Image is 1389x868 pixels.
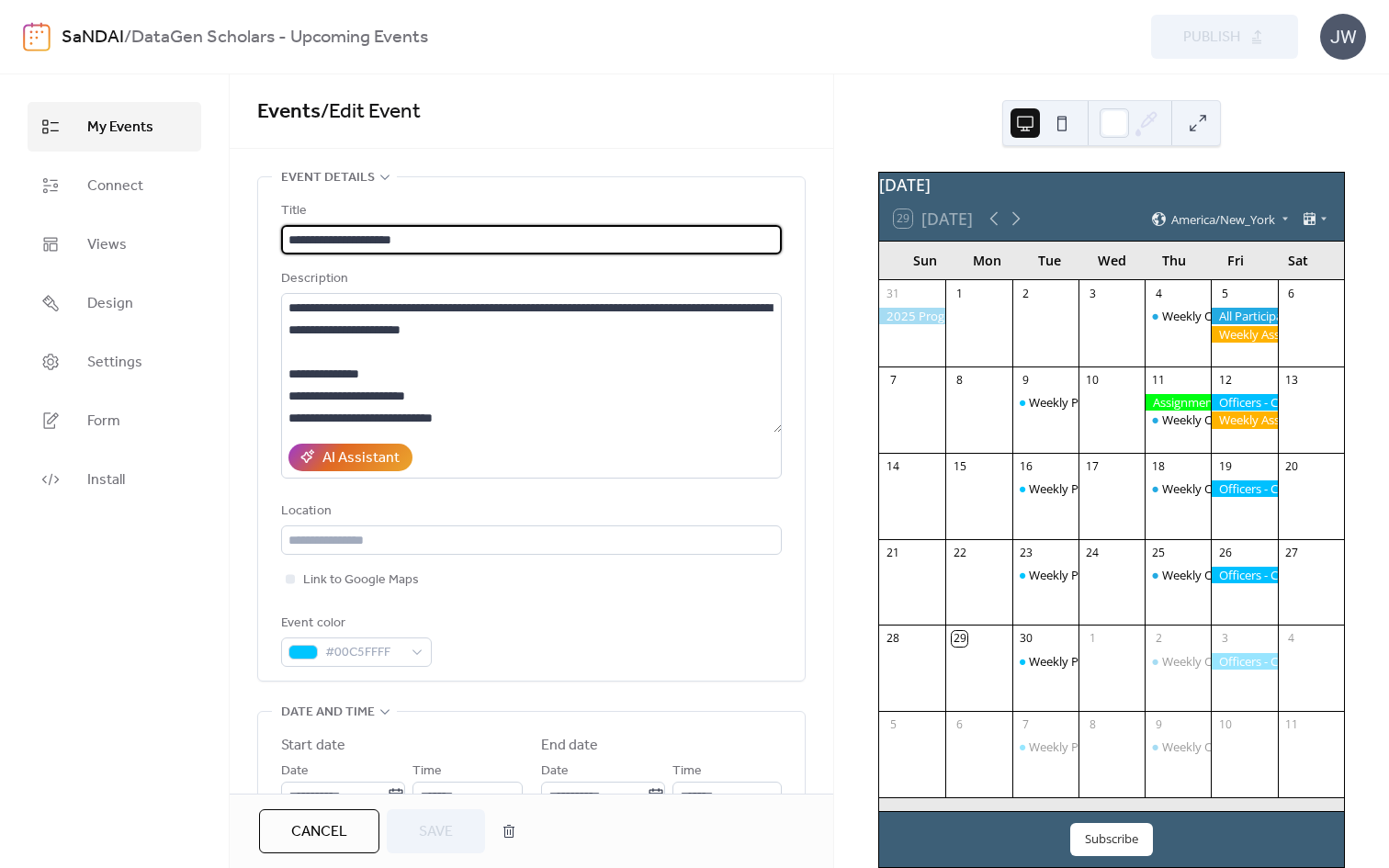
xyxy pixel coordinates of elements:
div: Weekly Office Hours [1162,308,1273,324]
span: Link to Google Maps [303,569,419,592]
div: 16 [1018,458,1033,474]
div: 1 [952,286,967,301]
div: Weekly Program Meeting - Prompting Showdown [1029,567,1299,583]
span: Event details [281,167,375,189]
span: Form [87,411,120,433]
a: My Events [28,102,201,152]
a: Events [257,92,321,132]
div: Weekly Program Meeting - Data Detective [1029,480,1258,497]
a: Design [28,278,201,328]
div: End date [541,735,599,757]
span: Time [412,761,442,783]
div: 11 [1151,372,1167,388]
span: Settings [87,352,142,374]
div: All Participants - Complete Program Assessment Exam [1211,308,1277,324]
a: Views [28,220,201,269]
div: 15 [952,458,967,474]
div: Weekly Program Meeting [1012,394,1078,411]
div: 12 [1217,372,1233,388]
a: SaNDAI [62,20,124,55]
div: Weekly Program Meeting [1029,738,1167,755]
a: Install [28,455,201,504]
div: Weekly Office Hours [1145,411,1211,428]
div: 26 [1217,545,1233,560]
span: Time [672,761,702,783]
div: Tue [1019,242,1081,279]
div: Assignment Due: Refined LinkedIn Account [1145,394,1211,411]
div: 19 [1217,458,1233,474]
span: #00C5FFFF [325,642,402,664]
div: 29 [952,631,967,647]
div: 20 [1283,458,1299,474]
div: Fri [1205,242,1268,279]
div: 7 [1018,717,1033,733]
span: Cancel [291,821,347,843]
div: 2025 Program Enrollment Period [879,308,945,324]
span: My Events [87,117,153,139]
div: 1 [1085,631,1101,647]
div: [DATE] [879,173,1344,197]
span: Date [281,761,309,783]
button: AI Assistant [288,444,412,471]
div: 18 [1151,458,1167,474]
b: / [124,20,131,55]
div: Weekly Office Hours [1162,411,1273,428]
div: 4 [1151,286,1167,301]
div: Weekly Program Meeting [1029,394,1167,411]
div: 6 [1283,286,1299,301]
div: 6 [952,717,967,733]
div: Weekly Office Hours [1145,308,1211,324]
div: 2 [1018,286,1033,301]
div: 21 [886,545,901,560]
div: Sun [894,242,956,279]
div: Officers - Complete Set 2 (Gen AI Tool Market Research Micro-job) [1211,480,1277,497]
div: Weekly Office Hours [1162,738,1273,755]
div: Weekly Program Meeting [1012,653,1078,670]
div: JW [1320,14,1366,60]
span: Views [87,234,127,256]
div: Weekly Office Hours [1162,480,1273,497]
div: 2 [1151,631,1167,647]
div: 17 [1085,458,1101,474]
div: Officers - Complete Set 4 (Gen AI Tool Market Research Micro-job) [1211,653,1277,670]
div: 31 [886,286,901,301]
span: Date [541,761,569,783]
div: Weekly Office Hours [1162,567,1273,583]
div: 5 [1217,286,1233,301]
div: Event color [281,613,428,635]
div: Weekly Assignment: Officers - Check Emails For Next Payment Amounts [1211,326,1277,343]
b: DataGen Scholars - Upcoming Events [131,20,428,55]
button: Cancel [259,809,379,853]
span: Connect [87,175,143,197]
div: 10 [1217,717,1233,733]
span: America/New_York [1171,213,1275,225]
a: Form [28,396,201,445]
a: Settings [28,337,201,387]
div: Title [281,200,778,222]
div: 11 [1283,717,1299,733]
div: 9 [1151,717,1167,733]
span: Date and time [281,702,375,724]
div: 8 [1085,717,1101,733]
div: 28 [886,631,901,647]
div: 5 [886,717,901,733]
div: 24 [1085,545,1101,560]
div: Weekly Program Meeting [1029,653,1167,670]
div: Sat [1267,242,1329,279]
div: Weekly Office Hours [1145,653,1211,670]
div: Officers - Complete Set 3 (Gen AI Tool Market Research Micro-job) [1211,567,1277,583]
div: 25 [1151,545,1167,560]
div: 9 [1018,372,1033,388]
div: Start date [281,735,345,757]
div: 4 [1283,631,1299,647]
div: 3 [1085,286,1101,301]
div: 3 [1217,631,1233,647]
span: Design [87,293,133,315]
div: 13 [1283,372,1299,388]
div: Officers - Complete Set 1 (Gen AI Tool Market Research Micro-job) [1211,394,1277,411]
a: Connect [28,161,201,210]
div: Wed [1080,242,1143,279]
div: 14 [886,458,901,474]
div: AI Assistant [322,447,400,469]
